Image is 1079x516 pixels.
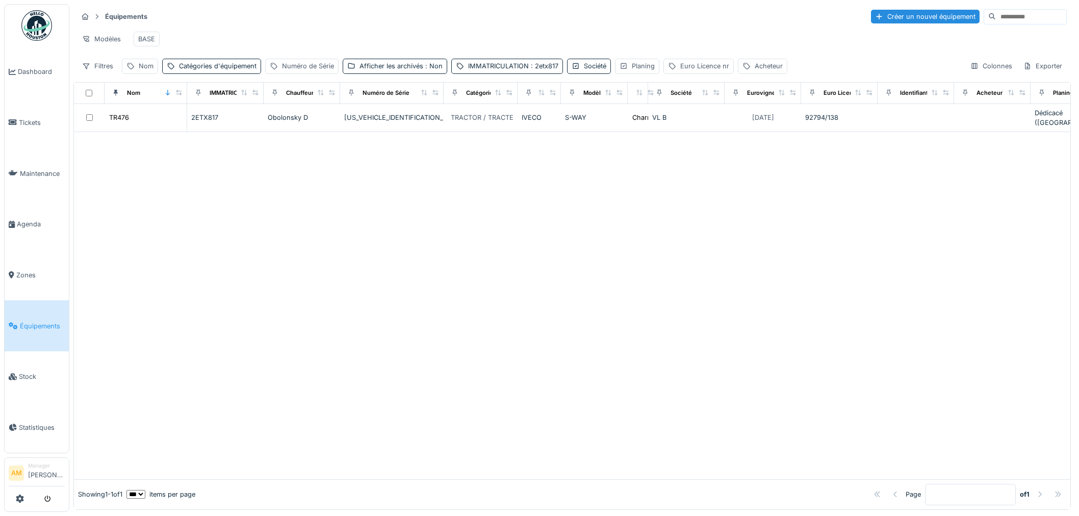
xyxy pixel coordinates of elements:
[747,89,822,97] div: Eurovignette valide jusque
[20,321,65,331] span: Équipements
[583,89,604,97] div: Modèle
[363,89,409,97] div: Numéro de Série
[78,59,118,73] div: Filtres
[78,489,122,499] div: Showing 1 - 1 of 1
[423,62,443,70] span: : Non
[19,372,65,381] span: Stock
[18,67,65,76] span: Dashboard
[752,113,774,122] div: [DATE]
[5,46,69,97] a: Dashboard
[977,89,1003,97] div: Acheteur
[5,351,69,402] a: Stock
[19,423,65,432] span: Statistiques
[671,89,692,97] div: Société
[28,462,65,470] div: Manager
[5,300,69,351] a: Équipements
[126,489,195,499] div: items per page
[5,402,69,453] a: Statistiques
[522,113,557,122] div: IVECO
[268,113,336,122] div: Obolonsky D
[755,61,783,71] div: Acheteur
[28,462,65,484] li: [PERSON_NAME]
[191,113,260,122] div: 2ETX817
[1020,489,1030,499] strong: of 1
[906,489,921,499] div: Page
[871,10,980,23] div: Créer un nouvel équipement
[21,10,52,41] img: Badge_color-CXgf-gQk.svg
[5,250,69,301] a: Zones
[101,12,151,21] strong: Équipements
[20,169,65,178] span: Maintenance
[16,270,65,280] span: Zones
[466,89,537,97] div: Catégories d'équipement
[900,89,949,97] div: Identifiant interne
[824,89,867,97] div: Euro Licence nr
[282,61,334,71] div: Numéro de Série
[5,199,69,250] a: Agenda
[286,89,339,97] div: Chauffeur principal
[5,148,69,199] a: Maintenance
[805,113,874,122] div: 92794/138
[966,59,1017,73] div: Colonnes
[210,89,263,97] div: IMMATRICULATION
[565,113,624,122] div: S-WAY
[652,113,721,122] div: VL B
[1053,89,1073,97] div: Planing
[9,462,65,486] a: AM Manager[PERSON_NAME]
[451,113,523,122] div: TRACTOR / TRACTEUR
[19,118,65,127] span: Tickets
[9,466,24,481] li: AM
[139,61,153,71] div: Nom
[179,61,256,71] div: Catégories d'équipement
[632,61,655,71] div: Planing
[17,219,65,229] span: Agenda
[584,61,606,71] div: Société
[127,89,140,97] div: Nom
[5,97,69,148] a: Tickets
[680,61,729,71] div: Euro Licence nr
[468,61,558,71] div: IMMATRICULATION
[359,61,443,71] div: Afficher les archivés
[344,113,440,122] div: [US_VEHICLE_IDENTIFICATION_NUMBER]
[78,32,125,46] div: Modèles
[138,34,155,44] div: BASE
[109,113,129,122] div: TR476
[529,62,558,70] span: : 2etx817
[1019,59,1067,73] div: Exporter
[632,113,655,122] div: Charroi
